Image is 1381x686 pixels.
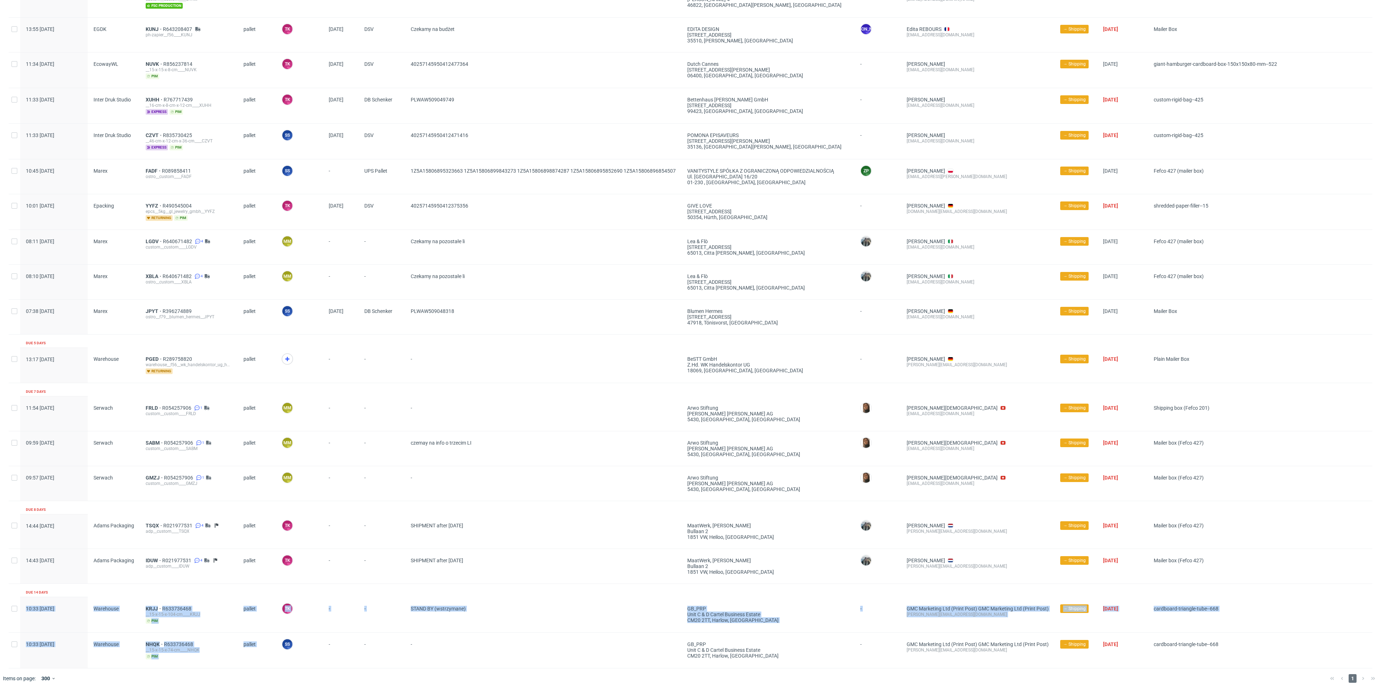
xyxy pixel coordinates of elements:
a: [PERSON_NAME][DEMOGRAPHIC_DATA] [907,405,998,411]
span: [DATE] [1103,132,1118,138]
div: [STREET_ADDRESS][PERSON_NAME] [687,138,849,144]
div: [EMAIL_ADDRESS][DOMAIN_NAME] [907,314,1049,320]
a: R633736468 [164,641,195,647]
span: Mailer Box [1154,308,1177,314]
span: DSV [364,132,399,150]
span: - [364,356,399,374]
figcaption: MM [282,236,292,246]
div: __46-cm-x-12-cm-x-36-cm____CZVT [146,138,232,144]
div: ostro__f79__blumen_hermes__JPYT [146,314,232,320]
div: 50354, Hürth , [GEOGRAPHIC_DATA] [687,214,849,220]
span: pallet [243,405,270,422]
span: Marex [94,273,108,279]
span: Epacking [94,203,114,209]
span: Czekamy na pozostałe li [411,238,465,244]
span: 1 [202,475,204,481]
span: YYFZ [146,203,163,209]
span: [DATE] [329,308,343,314]
div: 65013, Citta [PERSON_NAME] , [GEOGRAPHIC_DATA] [687,250,849,256]
span: → Shipping [1063,26,1086,32]
div: - [860,305,895,314]
a: LGDV [146,238,163,244]
span: R089858411 [162,168,192,174]
span: PLWAW509049749 [411,97,454,103]
span: 40257145950412375356 [411,203,468,209]
span: 13:17 [DATE] [26,356,54,362]
div: Blumen Hermes [687,308,849,314]
div: [EMAIL_ADDRESS][DOMAIN_NAME] [907,32,1049,38]
div: Due 5 days [26,340,46,346]
span: - [329,168,353,185]
span: → Shipping [1063,273,1086,280]
span: pallet [243,238,270,256]
span: R640671482 [163,238,193,244]
div: 47918, Tönisvorst , [GEOGRAPHIC_DATA] [687,320,849,326]
div: [EMAIL_ADDRESS][DOMAIN_NAME] [907,103,1049,108]
span: - [411,356,676,374]
div: - [860,200,895,209]
a: R054257906 [164,475,195,481]
span: express [146,145,168,150]
span: Marex [94,308,108,314]
span: Mailer Box [1154,26,1177,32]
a: 4 [193,558,202,563]
span: [DATE] [329,26,343,32]
span: 4 [200,558,202,563]
div: __15-x-15-x-8-cm____NUVK [146,67,232,73]
div: warehouse__f56__wk_handelskontor_ug_haftungsbeschrankt__PGED [146,362,232,368]
a: KUNJ [146,26,163,32]
span: 1 [202,440,204,446]
span: custom-rigid-bag--425 [1154,97,1203,103]
figcaption: TK [282,95,292,105]
span: returning [146,368,173,374]
span: pim [146,73,159,79]
span: - [329,440,353,457]
span: 11:33 [DATE] [26,97,54,103]
div: [STREET_ADDRESS] [687,244,849,250]
span: Serwach [94,440,113,446]
div: epcs__5kg__gl_jewelry_gmbh__YYFZ [146,209,232,214]
a: R767717439 [164,97,194,103]
span: - [329,405,353,422]
a: JPYT [146,308,163,314]
figcaption: MM [282,438,292,448]
div: 18069, [GEOGRAPHIC_DATA] , [GEOGRAPHIC_DATA] [687,368,849,373]
span: → Shipping [1063,238,1086,245]
span: → Shipping [1063,405,1086,411]
span: pallet [243,132,270,150]
span: pallet [243,440,270,457]
a: R054257906 [162,405,193,411]
span: DB Schenker [364,97,399,115]
span: - [364,238,399,256]
span: returning [146,215,173,221]
span: [DATE] [1103,26,1118,32]
span: EGDK [94,26,106,32]
a: PGED [146,356,163,362]
a: IDUW [146,558,162,563]
a: 4 [194,523,204,528]
span: 10:45 [DATE] [26,168,54,174]
span: UPS Pallet [364,168,399,185]
span: [DATE] [1103,356,1118,362]
span: [DATE] [329,203,343,209]
a: R054257906 [164,440,195,446]
a: SABM [146,440,164,446]
span: NUVK [146,61,163,67]
div: 06400, [GEOGRAPHIC_DATA] , [GEOGRAPHIC_DATA] [687,73,849,78]
span: Marex [94,168,108,174]
div: - [860,94,895,103]
img: Angelina Marć [861,438,871,448]
div: 01-230 , [GEOGRAPHIC_DATA] , [GEOGRAPHIC_DATA] [687,180,849,185]
div: - [860,58,895,67]
span: pallet [243,26,270,44]
span: XBLA [146,273,163,279]
a: [PERSON_NAME] [907,308,945,314]
a: NHQK [146,641,164,647]
div: arwo Stiftung [687,405,849,411]
div: 5430, [GEOGRAPHIC_DATA] , [GEOGRAPHIC_DATA] [687,417,849,422]
span: - [411,405,676,422]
